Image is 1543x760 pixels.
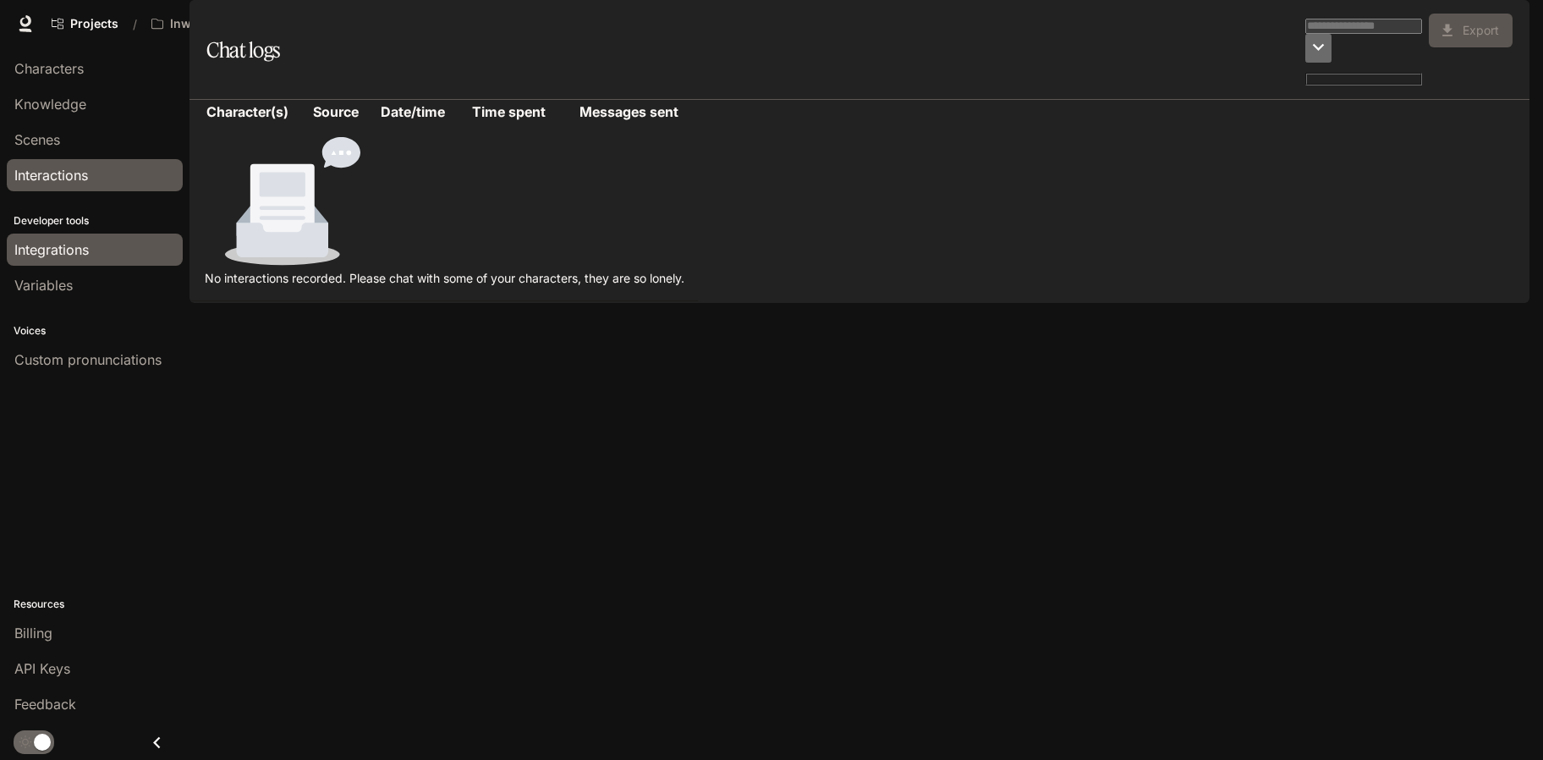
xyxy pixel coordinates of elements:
th: Time spent [459,102,559,122]
p: No interactions recorded. Please chat with some of your characters, they are so lonely. [205,270,684,287]
button: All workspaces [144,7,291,41]
th: Source [305,102,368,122]
span: Coming soon [1429,20,1513,37]
p: Inworld AI Demos [170,17,265,31]
div: / [126,15,144,33]
th: Date/time [369,102,457,122]
table: Chat logs [189,100,700,303]
th: Character(s) [191,102,304,122]
button: Open [1305,34,1332,63]
span: Projects [70,17,118,31]
a: Go to projects [44,7,126,41]
h1: Chat logs [206,33,280,67]
th: Messages sent [561,102,696,122]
